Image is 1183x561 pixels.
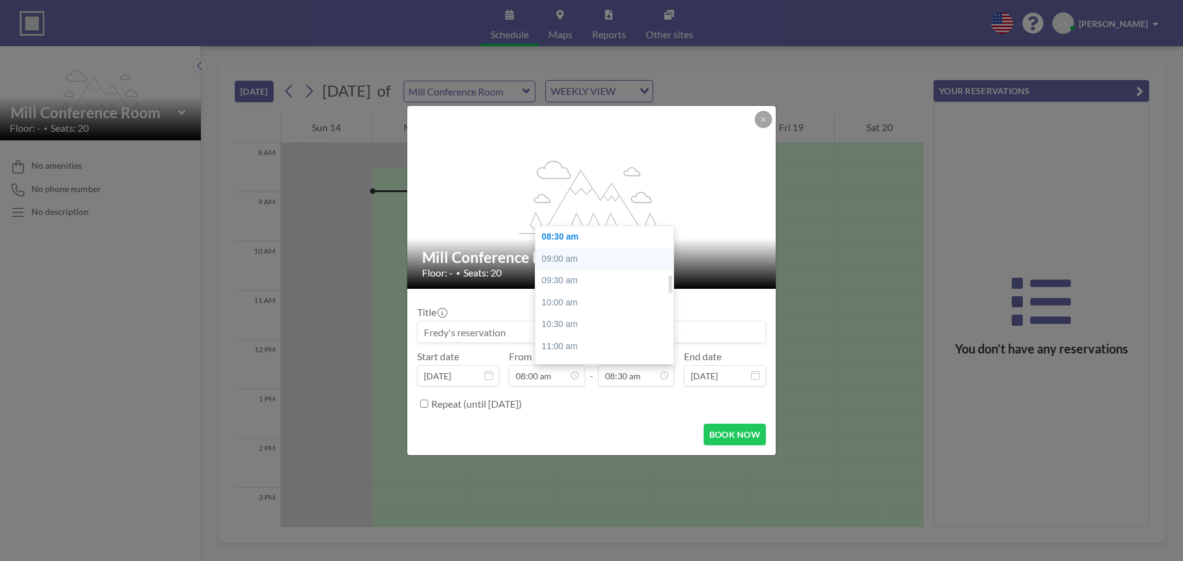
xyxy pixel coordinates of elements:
button: BOOK NOW [704,424,766,445]
label: Start date [417,350,459,363]
div: 08:30 am [535,226,680,248]
span: Seats: 20 [463,267,502,279]
input: Fredy's reservation [418,321,765,342]
div: 09:30 am [535,270,680,292]
span: Floor: - [422,267,453,279]
h2: Mill Conference Room [422,248,762,267]
label: End date [684,350,722,363]
div: 10:30 am [535,313,680,336]
label: Title [417,306,446,318]
div: 09:00 am [535,248,680,270]
div: 11:30 am [535,358,680,380]
span: • [456,268,460,278]
div: 10:00 am [535,292,680,314]
label: Repeat (until [DATE]) [431,398,522,410]
div: 11:00 am [535,336,680,358]
span: - [590,355,593,382]
label: From [509,350,532,363]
